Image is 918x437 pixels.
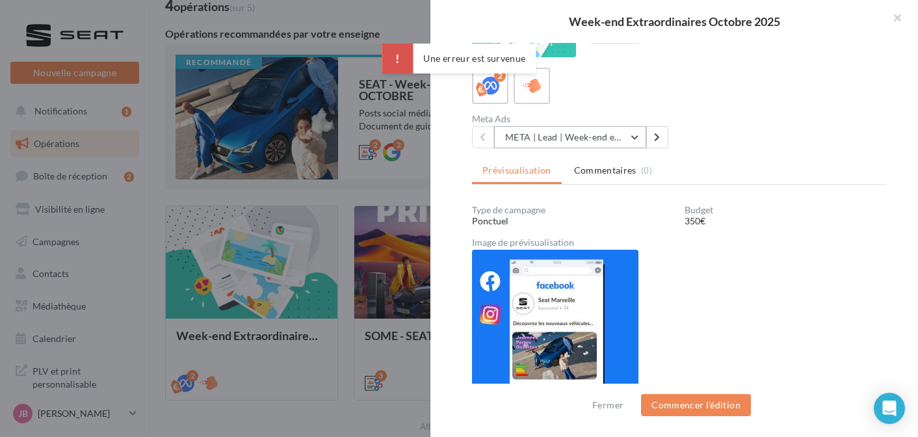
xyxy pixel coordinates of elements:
div: Meta Ads [472,114,674,124]
div: Image de prévisualisation [472,238,887,247]
div: 350€ [685,215,887,228]
div: Ponctuel [472,215,674,228]
button: META | Lead | Week-end extraordinaires Octobre 2025 [494,126,646,148]
div: Week-end Extraordinaires Octobre 2025 [451,16,897,27]
div: Open Intercom Messenger [874,393,905,424]
img: 9f62aebfd21fa4f93db7bbc86508fce5.jpg [472,250,638,395]
div: Budget [685,205,887,215]
button: Commencer l'édition [641,394,751,416]
span: Commentaires [574,164,636,177]
span: (0) [641,165,652,176]
button: Fermer [587,397,629,413]
div: Une erreur est survenue [382,44,536,73]
div: Type de campagne [472,205,674,215]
